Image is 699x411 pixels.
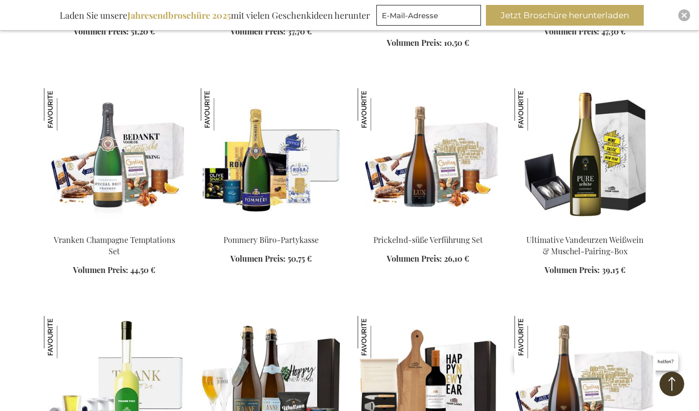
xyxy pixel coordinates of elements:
[201,222,342,232] a: Pommery Office Party Box Pommery Büro-Partykasse
[73,265,128,275] span: Volumen Preis:
[544,26,599,36] span: Volumen Preis:
[288,26,312,36] span: 37,70 €
[681,12,687,18] img: Close
[358,222,499,232] a: Sparkling Sweet Temptation Set Prickelnd-süße Verführung Set
[444,37,469,48] span: 10,50 €
[44,88,185,226] img: Vranken Champagne Temptations Set
[545,265,625,276] a: Volumen Preis: 39,15 €
[376,5,481,26] input: E-Mail-Adresse
[601,26,625,36] span: 47,30 €
[387,37,442,48] span: Volumen Preis:
[74,26,155,37] a: Volumen Preis: 51,20 €
[74,26,129,36] span: Volumen Preis:
[358,316,400,358] img: Käse & Weinliebhaber Box
[44,88,86,131] img: Vranken Champagne Temptations Set
[127,9,231,21] b: Jahresendbroschüre 2025
[358,88,499,226] img: Sparkling Sweet Temptation Set
[73,265,155,276] a: Volumen Preis: 44,50 €
[230,26,286,36] span: Volumen Preis:
[201,88,243,131] img: Pommery Büro-Partykasse
[515,88,557,131] img: Ultimative Vandeurzen Weißwein & Muschel-Pairing-Box
[201,88,342,226] img: Pommery Office Party Box
[486,5,644,26] button: Jetzt Broschüre herunterladen
[387,253,469,265] a: Volumen Preis: 26,10 €
[373,235,483,245] a: Prickelnd-süße Verführung Set
[545,265,600,275] span: Volumen Preis:
[387,253,442,264] span: Volumen Preis:
[230,26,312,37] a: Volumen Preis: 37,70 €
[44,316,86,358] img: The Personalised Limoncello Shot Set
[678,9,690,21] div: Close
[387,37,469,49] a: Volumen Preis: 10,50 €
[288,253,312,264] span: 50,75 €
[376,5,484,29] form: marketing offers and promotions
[131,26,155,36] span: 51,20 €
[230,253,286,264] span: Volumen Preis:
[515,316,557,358] img: Sprudelnde Temptations Box
[230,253,312,265] a: Volumen Preis: 50,75 €
[444,253,469,264] span: 26,10 €
[602,265,625,275] span: 39,15 €
[526,235,644,256] a: Ultimative Vandeurzen Weißwein & Muschel-Pairing-Box
[515,88,656,226] img: Ultimate Vandeurzen White Wine & Mussel Pairing Box
[55,5,374,26] div: Laden Sie unsere mit vielen Geschenkideen herunter
[44,222,185,232] a: Vranken Champagne Temptations Set Vranken Champagne Temptations Set
[130,265,155,275] span: 44,50 €
[515,222,656,232] a: Ultimate Vandeurzen White Wine & Mussel Pairing Box Ultimative Vandeurzen Weißwein & Muschel-Pair...
[358,88,400,131] img: Prickelnd-süße Verführung Set
[223,235,319,245] a: Pommery Büro-Partykasse
[54,235,175,256] a: Vranken Champagne Temptations Set
[544,26,625,37] a: Volumen Preis: 47,30 €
